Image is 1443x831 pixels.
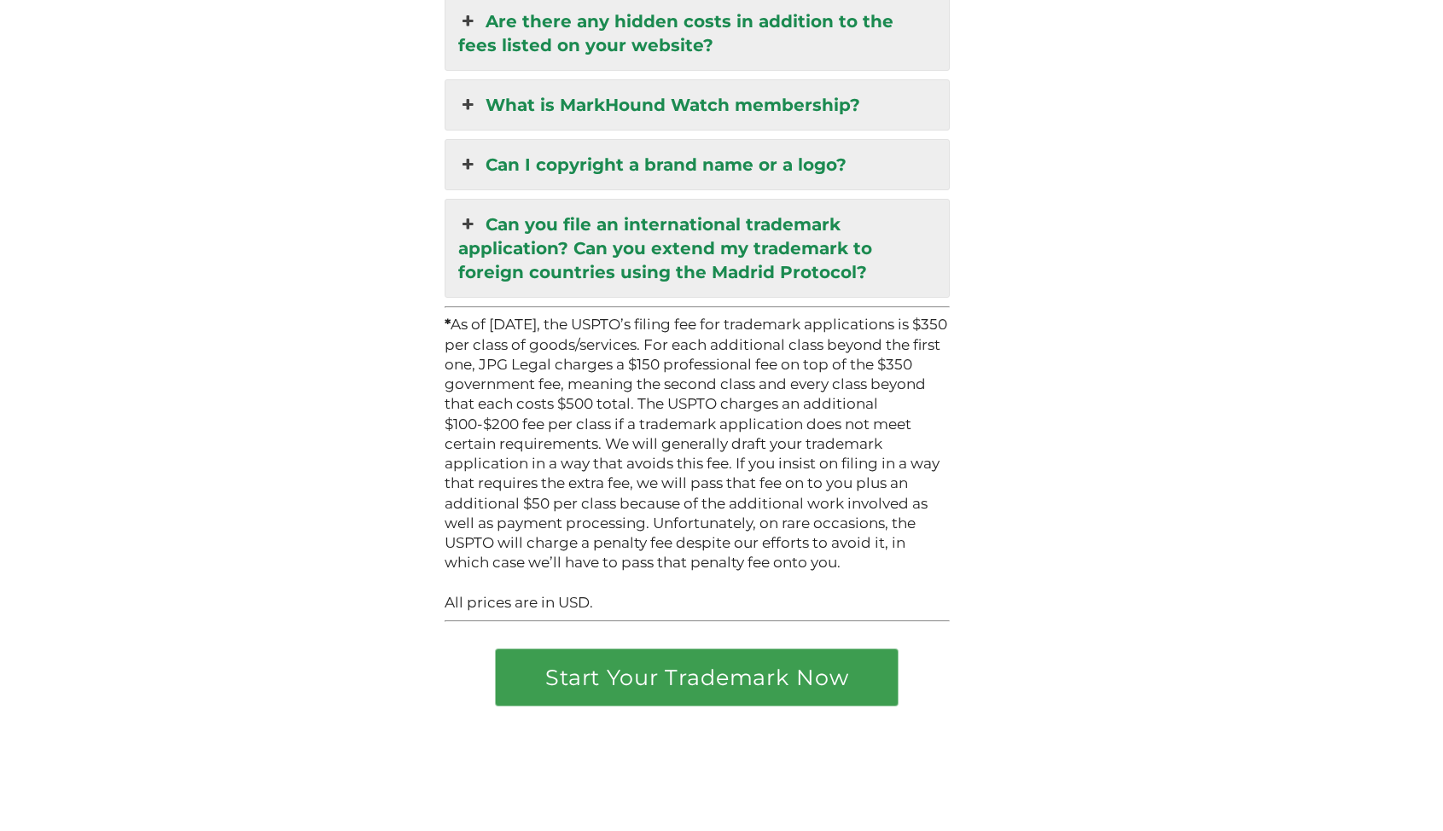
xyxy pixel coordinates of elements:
a: What is MarkHound Watch membership? [445,80,949,130]
p: All prices are in USD. [445,593,950,613]
a: Can you file an international trademark application? Can you extend my trademark to foreign count... [445,200,949,297]
p: As of [DATE], the USPTO’s filing fee for trademark applications is $350 per class of goods/servic... [445,315,950,572]
a: Start Your Trademark Now [496,649,898,706]
a: Can I copyright a brand name or a logo? [445,140,949,189]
